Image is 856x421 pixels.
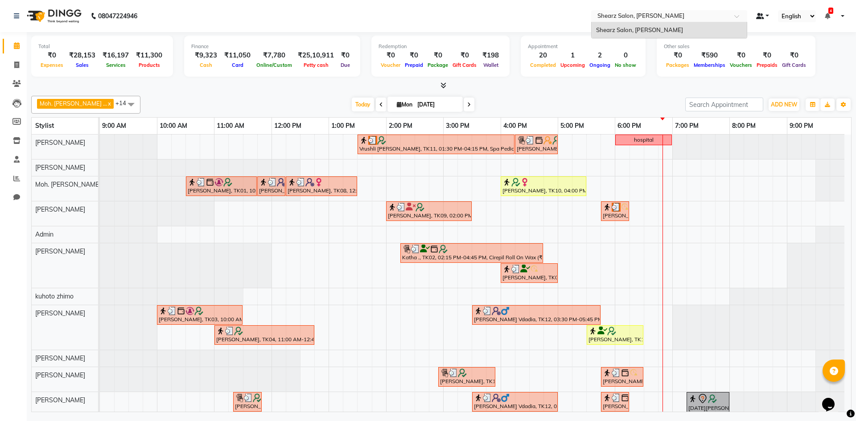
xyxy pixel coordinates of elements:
span: Petty cash [301,62,331,68]
div: Katha ., TK02, 02:15 PM-04:45 PM, Cirepil Roll On Wax (₹1325),Brazilian stripless international w... [401,245,542,262]
div: 1 [558,50,587,61]
span: Ongoing [587,62,613,68]
iframe: chat widget [819,385,847,412]
span: [PERSON_NAME] [35,309,85,317]
span: Admin [35,230,53,238]
div: 20 [528,50,558,61]
span: Package [425,62,450,68]
div: ₹0 [754,50,780,61]
span: ADD NEW [771,101,797,108]
span: Gift Cards [450,62,479,68]
span: Card [230,62,246,68]
span: +14 [115,99,133,106]
span: Wallet [481,62,501,68]
a: 4 [825,12,830,20]
a: 11:00 AM [214,119,247,132]
input: 2025-09-01 [415,98,459,111]
div: [PERSON_NAME], TK16, 05:30 PM-06:30 PM, Women hair cut [588,327,642,343]
span: Vouchers [728,62,754,68]
a: x [107,100,111,107]
div: ₹25,10,911 [294,50,337,61]
div: [PERSON_NAME] ., TK18, 05:45 PM-06:15 PM, Redken - Hairwash Upto Waist (₹715) [602,203,628,220]
div: ₹9,323 [191,50,221,61]
div: ₹11,300 [132,50,166,61]
div: [PERSON_NAME] Vdadia, TK12, 03:30 PM-05:45 PM, Men hair cut,[PERSON_NAME] crafting,Women hair cut [473,307,600,323]
a: 12:00 PM [272,119,304,132]
div: [PERSON_NAME], TK14, 02:55 PM-03:55 PM, Men hair cut,Addtional K wash - [DEMOGRAPHIC_DATA] [439,368,494,385]
a: 3:00 PM [444,119,472,132]
span: Moh. [PERSON_NAME] ... [35,180,107,188]
button: ADD NEW [769,98,799,111]
span: Moh. [PERSON_NAME] ... [40,100,107,107]
span: 4 [828,8,833,14]
span: Prepaid [403,62,425,68]
div: ₹0 [38,50,66,61]
div: Appointment [528,43,638,50]
span: Cash [198,62,214,68]
ng-dropdown-panel: Options list [591,22,747,39]
div: ₹0 [664,50,691,61]
span: Online/Custom [254,62,294,68]
div: Vrushli [PERSON_NAME], TK11, 01:30 PM-04:15 PM, Spa Pedicure (₹2700),Full hand international wax ... [358,136,514,153]
a: 1:00 PM [329,119,357,132]
div: ₹0 [780,50,808,61]
div: [PERSON_NAME], TK09, 02:00 PM-03:30 PM, Touch-up 2 inch - Majirel [387,203,471,220]
div: ₹0 [403,50,425,61]
span: Expenses [38,62,66,68]
div: ₹0 [450,50,479,61]
span: [PERSON_NAME] [35,205,85,213]
div: ₹16,197 [99,50,132,61]
div: [PERSON_NAME], TK15, 04:15 PM-05:00 PM, Upperlip stripless,Chin stripless,Eyebrow stripless [516,136,557,153]
div: [PERSON_NAME], TK05, 11:20 AM-11:50 AM, Eyebrow threading,Upperlip threading [234,393,261,410]
div: hospital [634,136,654,144]
div: ₹590 [691,50,728,61]
span: Today [352,98,374,111]
span: Products [136,62,162,68]
div: ₹0 [425,50,450,61]
div: Finance [191,43,353,50]
span: Services [104,62,128,68]
div: ₹0 [379,50,403,61]
input: Search Appointment [685,98,763,111]
div: [PERSON_NAME], TK06, 04:00 PM-05:00 PM, Eyebrow threading,Upperlip threading,Chin threading,Foreh... [502,265,557,282]
span: Voucher [379,62,403,68]
div: Redemption [379,43,502,50]
div: [PERSON_NAME], TK01, 10:30 AM-11:45 AM, [PERSON_NAME] color,Sr. [PERSON_NAME] crafting [187,178,256,195]
span: Packages [664,62,691,68]
a: 8:00 PM [730,119,758,132]
a: 9:00 AM [100,119,128,132]
span: [PERSON_NAME] [35,139,85,147]
div: [PERSON_NAME], TK03, 10:00 AM-11:30 AM, Men hair cut,[PERSON_NAME] crafting,Addtional K wash - [D... [158,307,242,323]
div: ₹198 [479,50,502,61]
a: 7:00 PM [673,119,701,132]
a: 6:00 PM [615,119,643,132]
div: ₹0 [728,50,754,61]
span: Due [338,62,352,68]
div: ₹7,780 [254,50,294,61]
span: Memberships [691,62,728,68]
div: 0 [613,50,638,61]
div: [PERSON_NAME], TK10, 04:00 PM-05:30 PM, Touch-up 2 inch - Majirel [502,178,585,195]
span: [PERSON_NAME] [35,396,85,404]
span: [PERSON_NAME] [35,371,85,379]
span: Stylist [35,122,54,130]
div: [PERSON_NAME], TK17, 05:45 PM-06:30 PM, Men hair cut [602,368,642,385]
a: 9:00 PM [787,119,815,132]
span: Upcoming [558,62,587,68]
span: [PERSON_NAME] [35,163,85,172]
a: 2:00 PM [387,119,415,132]
a: 10:00 AM [157,119,189,132]
div: 2 [587,50,613,61]
span: Shearz Salon, [PERSON_NAME] [596,26,683,33]
div: [PERSON_NAME], TK17, 05:45 PM-06:15 PM, Loreal Hair wash - Below Shoulder [602,393,628,410]
a: 4:00 PM [501,119,529,132]
b: 08047224946 [98,4,137,29]
div: ₹0 [337,50,353,61]
span: [PERSON_NAME] [35,247,85,255]
span: Completed [528,62,558,68]
div: ₹11,050 [221,50,254,61]
span: No show [613,62,638,68]
span: Prepaids [754,62,780,68]
div: [DATE][PERSON_NAME], TK19, 07:15 PM-08:00 PM, Men hair cut [687,393,728,412]
div: [PERSON_NAME] Vdadia, TK12, 03:30 PM-05:00 PM, Women hair cut,Kerastase Fusion dose Treatment [473,393,557,410]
